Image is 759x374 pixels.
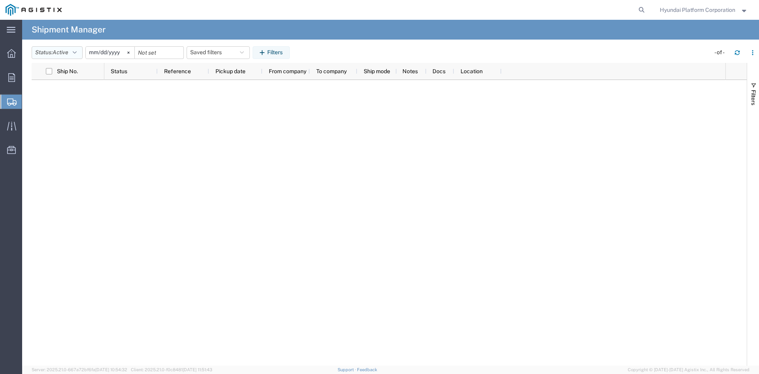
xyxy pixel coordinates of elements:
span: Client: 2025.21.0-f0c8481 [131,367,212,372]
span: Pickup date [215,68,245,74]
span: Location [461,68,483,74]
span: Status [111,68,127,74]
div: - of - [714,48,728,57]
a: Support [338,367,357,372]
input: Not set [135,47,183,59]
button: Filters [253,46,290,59]
img: logo [6,4,62,16]
h4: Shipment Manager [32,20,106,40]
span: Filters [750,90,757,105]
span: Notes [402,68,418,74]
span: Server: 2025.21.0-667a72bf6fa [32,367,127,372]
span: Reference [164,68,191,74]
span: From company [269,68,306,74]
button: Status:Active [32,46,83,59]
a: Feedback [357,367,377,372]
span: To company [316,68,347,74]
input: Not set [86,47,134,59]
span: Hyundai Platform Corporation [660,6,735,14]
span: Active [53,49,68,55]
span: Docs [432,68,446,74]
span: Copyright © [DATE]-[DATE] Agistix Inc., All Rights Reserved [628,366,750,373]
span: [DATE] 11:51:43 [183,367,212,372]
span: Ship mode [364,68,390,74]
button: Saved filters [187,46,250,59]
span: [DATE] 10:54:32 [95,367,127,372]
span: Ship No. [57,68,78,74]
button: Hyundai Platform Corporation [659,5,748,15]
